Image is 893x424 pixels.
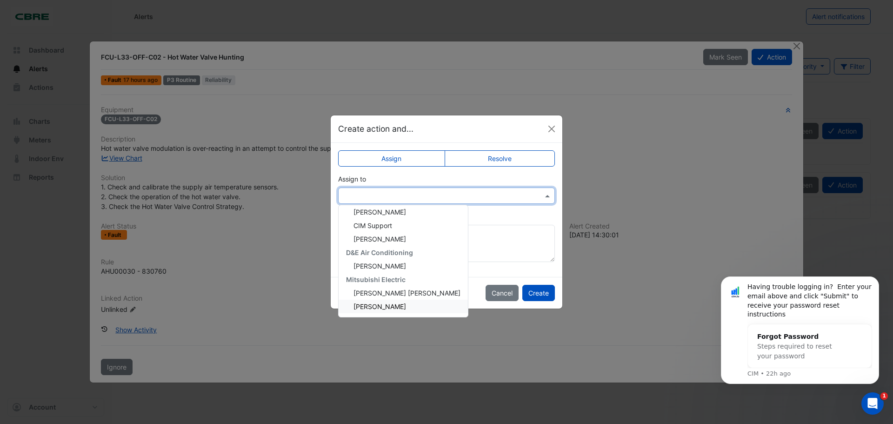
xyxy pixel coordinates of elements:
[353,208,406,216] span: [PERSON_NAME]
[353,303,406,310] span: [PERSON_NAME]
[338,123,413,135] h5: Create action and...
[861,392,884,415] iframe: Intercom live chat
[486,285,519,301] button: Cancel
[353,262,406,270] span: [PERSON_NAME]
[346,249,413,256] span: D&E Air Conditioning
[445,150,555,167] label: Resolve
[880,392,888,400] span: 1
[353,235,406,243] span: [PERSON_NAME]
[545,122,559,136] button: Close
[339,205,468,317] div: Options List
[346,276,406,283] span: Mitsubishi Electric
[707,274,893,419] iframe: Intercom notifications message
[353,222,392,229] span: CIM Support
[338,150,445,167] label: Assign
[353,289,460,297] span: [PERSON_NAME] [PERSON_NAME]
[338,174,366,184] label: Assign to
[522,285,555,301] button: Create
